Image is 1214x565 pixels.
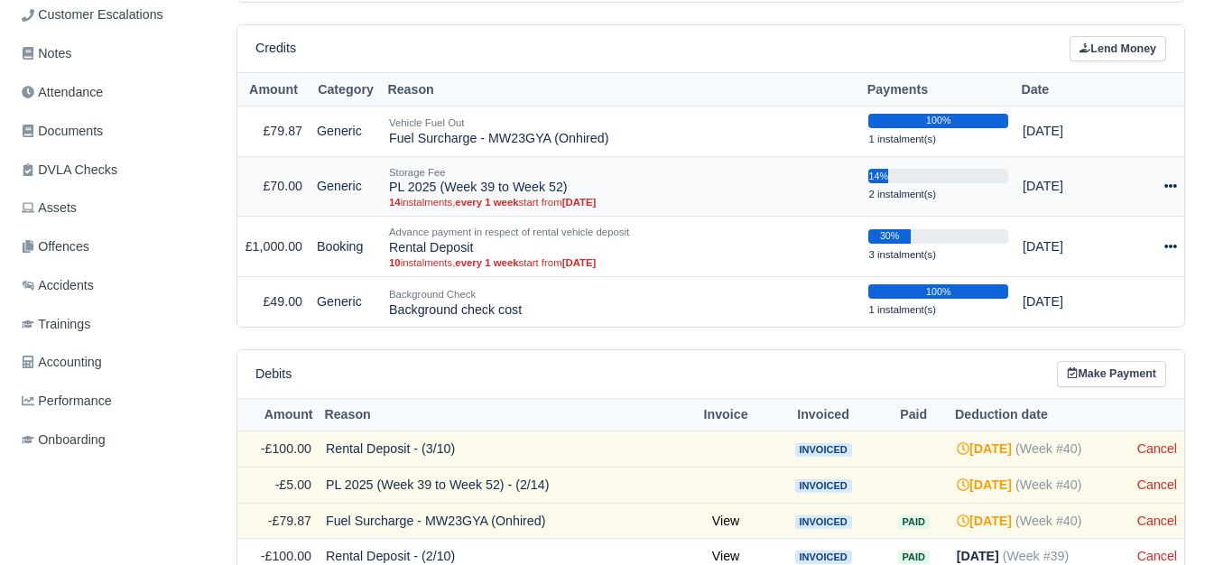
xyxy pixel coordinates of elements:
[455,257,518,268] strong: every 1 week
[310,156,382,217] td: Generic
[562,197,597,208] strong: [DATE]
[898,515,930,529] span: Paid
[14,75,215,110] a: Attendance
[237,73,310,107] th: Amount
[268,514,311,528] span: -£79.87
[310,217,382,277] td: Booking
[22,391,112,412] span: Performance
[22,5,163,25] span: Customer Escalations
[237,217,310,277] td: £1,000.00
[310,106,382,156] td: Generic
[14,36,215,71] a: Notes
[1070,36,1166,62] a: Lend Money
[768,398,877,431] th: Invoiced
[14,422,215,458] a: Onboarding
[1015,277,1133,327] td: [DATE]
[868,134,936,144] small: 1 instalment(s)
[1015,217,1133,277] td: [DATE]
[712,549,740,563] a: View
[22,121,103,142] span: Documents
[1124,478,1214,565] iframe: Chat Widget
[957,514,1012,528] strong: [DATE]
[261,549,311,563] span: -£100.00
[22,160,117,181] span: DVLA Checks
[1015,514,1081,528] span: (Week #40)
[22,430,106,450] span: Onboarding
[868,114,1008,128] div: 100%
[22,314,90,335] span: Trainings
[255,41,296,56] h6: Credits
[14,114,215,149] a: Documents
[795,551,852,564] span: Invoiced
[237,106,310,156] td: £79.87
[1015,73,1133,107] th: Date
[14,190,215,226] a: Assets
[389,117,464,128] small: Vehicle Fuel Out
[683,398,769,431] th: Invoice
[237,156,310,217] td: £70.00
[1057,361,1166,387] a: Make Payment
[1015,156,1133,217] td: [DATE]
[1003,549,1069,563] span: (Week #39)
[1015,477,1081,492] span: (Week #40)
[1137,477,1177,492] a: Cancel
[950,398,1130,431] th: Deduction date
[861,73,1015,107] th: Payments
[255,366,292,382] h6: Debits
[389,256,854,269] small: instalments, start from
[868,284,1008,299] div: 100%
[382,217,861,277] td: Rental Deposit
[795,515,852,529] span: Invoiced
[237,398,319,431] th: Amount
[22,275,94,296] span: Accidents
[712,514,740,528] a: View
[389,257,401,268] strong: 10
[14,384,215,419] a: Performance
[898,551,930,564] span: Paid
[14,268,215,303] a: Accidents
[261,441,311,456] span: -£100.00
[310,277,382,327] td: Generic
[14,307,215,342] a: Trainings
[14,345,215,380] a: Accounting
[878,398,950,431] th: Paid
[389,196,854,208] small: instalments, start from
[1015,441,1081,456] span: (Week #40)
[957,549,999,563] strong: [DATE]
[1137,441,1177,456] a: Cancel
[14,229,215,264] a: Offences
[868,229,910,244] div: 30%
[795,443,852,457] span: Invoiced
[382,73,861,107] th: Reason
[22,82,103,103] span: Attendance
[389,197,401,208] strong: 14
[868,249,936,260] small: 3 instalment(s)
[310,73,382,107] th: Category
[868,189,936,199] small: 2 instalment(s)
[382,106,861,156] td: Fuel Surcharge - MW23GYA (Onhired)
[22,198,77,218] span: Assets
[319,467,683,503] td: PL 2025 (Week 39 to Week 52) - (2/14)
[795,479,852,493] span: Invoiced
[389,227,629,237] small: Advance payment in respect of rental vehicle deposit
[957,441,1012,456] strong: [DATE]
[319,431,683,468] td: Rental Deposit - (3/10)
[382,277,861,327] td: Background check cost
[14,153,215,188] a: DVLA Checks
[237,277,310,327] td: £49.00
[868,304,936,315] small: 1 instalment(s)
[868,169,888,183] div: 14%
[562,257,597,268] strong: [DATE]
[319,398,683,431] th: Reason
[319,503,683,539] td: Fuel Surcharge - MW23GYA (Onhired)
[1015,106,1133,156] td: [DATE]
[455,197,518,208] strong: every 1 week
[389,167,446,178] small: Storage Fee
[22,352,102,373] span: Accounting
[389,289,476,300] small: Background Check
[22,236,89,257] span: Offences
[382,156,861,217] td: PL 2025 (Week 39 to Week 52)
[22,43,71,64] span: Notes
[275,477,311,492] span: -£5.00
